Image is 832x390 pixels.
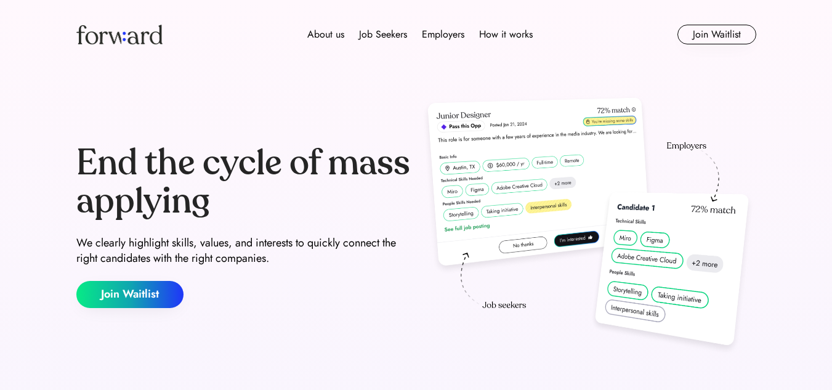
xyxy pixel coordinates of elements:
[422,27,464,42] div: Employers
[677,25,756,44] button: Join Waitlist
[76,235,411,266] div: We clearly highlight skills, values, and interests to quickly connect the right candidates with t...
[359,27,407,42] div: Job Seekers
[479,27,533,42] div: How it works
[76,281,184,308] button: Join Waitlist
[76,144,411,220] div: End the cycle of mass applying
[307,27,344,42] div: About us
[76,25,163,44] img: Forward logo
[421,94,756,359] img: hero-image.png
